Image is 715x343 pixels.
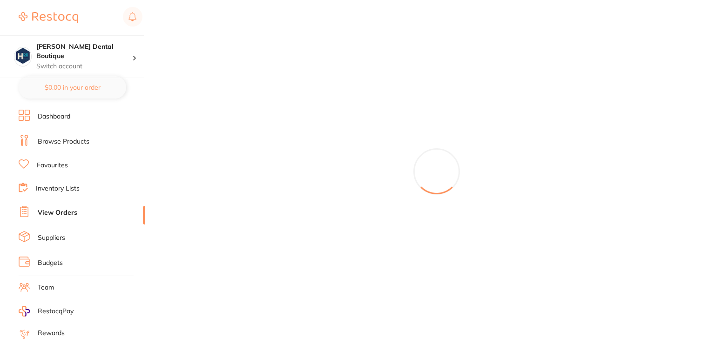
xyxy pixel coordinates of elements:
[19,76,126,99] button: $0.00 in your order
[19,306,74,317] a: RestocqPay
[37,161,68,170] a: Favourites
[38,208,77,218] a: View Orders
[38,307,74,316] span: RestocqPay
[38,233,65,243] a: Suppliers
[36,184,80,193] a: Inventory Lists
[38,112,70,121] a: Dashboard
[38,283,54,292] a: Team
[38,329,65,338] a: Rewards
[19,306,30,317] img: RestocqPay
[38,137,89,146] a: Browse Products
[36,42,132,60] h4: Harris Dental Boutique
[19,7,78,28] a: Restocq Logo
[38,258,63,268] a: Budgets
[19,12,78,23] img: Restocq Logo
[36,62,132,71] p: Switch account
[14,47,31,64] img: Harris Dental Boutique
